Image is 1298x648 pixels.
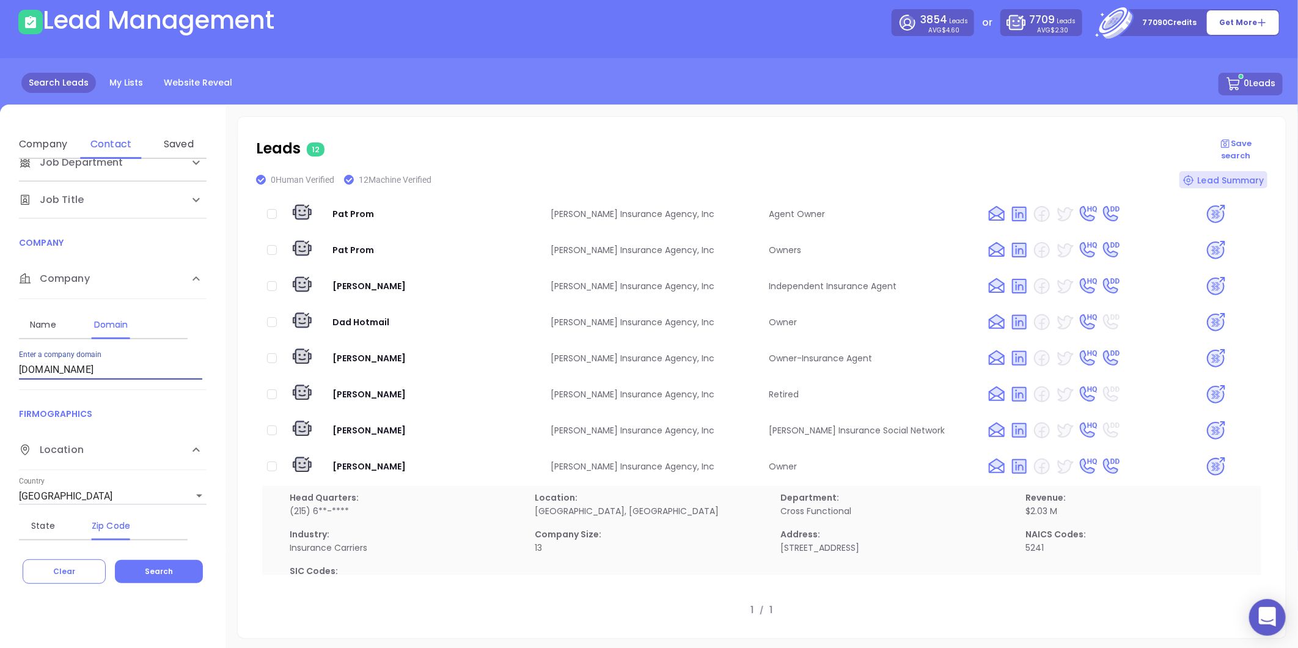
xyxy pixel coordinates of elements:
p: COMPANY [19,236,207,249]
a: Search Leads [21,73,96,93]
h1: Lead Management [43,6,274,35]
p: NAICS Codes: [1026,528,1257,541]
span: 12 [307,142,324,156]
img: phone DD no [1101,312,1120,332]
span: 7709 [1029,12,1055,27]
p: Save search [1204,138,1267,161]
p: Leads [256,138,1204,160]
img: facebook no [1032,421,1052,440]
span: 0 Human Verified [271,175,334,185]
td: [PERSON_NAME] Insurance Agency, Inc [546,378,764,411]
img: twitter yes [1055,457,1074,476]
img: psa [1205,276,1226,297]
td: [PERSON_NAME] Insurance Social Network [764,414,982,447]
td: Owner [764,306,982,339]
img: facebook no [1032,204,1052,224]
img: email yes [987,385,1007,404]
span: Job Department [19,155,123,170]
img: psa [1205,348,1226,369]
img: machine verify [290,455,314,478]
img: phone HQ yes [1077,204,1098,224]
button: Search [115,560,203,583]
td: Owner [764,450,982,483]
img: phone HQ yes [1077,276,1098,296]
div: Company [19,259,207,299]
td: Owner-Insurance Agent [764,342,982,375]
img: phone HQ yes [1077,385,1098,404]
span: Pat Prom [332,208,374,220]
span: [PERSON_NAME] [332,460,406,473]
p: SIC Codes: [290,564,521,578]
p: Industry: [290,528,521,541]
img: facebook no [1032,348,1052,368]
p: Revenue: [1026,491,1257,504]
div: Company [19,137,67,152]
img: psa [1205,420,1226,441]
p: 1 [770,603,773,617]
span: $2.30 [1050,26,1068,35]
div: Zip Code [87,518,135,533]
img: machine verify [290,274,314,298]
img: linkedin yes [1010,240,1029,260]
img: linkedin yes [1010,276,1029,296]
div: Lead Summary [1179,171,1267,188]
td: [PERSON_NAME] Insurance Agency, Inc [546,306,764,339]
div: Location [19,430,207,470]
img: facebook no [1032,276,1052,296]
div: Job Title [19,182,207,218]
img: twitter yes [1055,312,1074,332]
span: Company [19,271,90,286]
p: 13 [535,541,766,554]
td: [PERSON_NAME] Insurance Agency, Inc [546,450,764,483]
img: psa [1205,312,1226,333]
td: [PERSON_NAME] Insurance Agency, Inc [546,270,764,303]
img: linkedin yes [1010,421,1029,440]
img: phone HQ yes [1077,312,1098,332]
p: Company Size: [535,528,766,541]
p: Head Quarters: [290,491,521,504]
button: 0Leads [1219,73,1283,95]
img: phone DD yes [1101,457,1120,476]
img: psa [1205,384,1226,405]
td: Independent Insurance Agent [764,270,982,303]
img: facebook no [1032,312,1052,332]
p: Cross Functional [780,504,1011,518]
p: 5241 [1026,541,1257,554]
td: [PERSON_NAME] Insurance Agency, Inc [546,234,764,267]
p: Department: [780,491,1011,504]
span: Clear [53,566,75,576]
p: AVG [929,28,960,33]
span: Pat Prom [332,244,374,256]
a: Website Reveal [156,73,240,93]
img: phone HQ yes [1077,421,1098,440]
img: linkedin yes [1010,457,1029,476]
span: Location [19,443,84,457]
img: twitter yes [1055,348,1074,368]
div: Job Department [19,144,207,181]
img: twitter yes [1055,240,1074,260]
p: / [760,605,764,617]
span: 3854 [920,12,947,27]
div: Domain [87,317,135,332]
img: twitter yes [1055,421,1074,440]
img: phone HQ yes [1077,348,1098,368]
img: machine verify [290,347,314,370]
span: Job Title [19,193,84,207]
img: linkedin yes [1010,348,1029,368]
img: phone DD yes [1101,204,1120,224]
p: AVG [1037,28,1068,33]
img: phone DD yes [1101,348,1120,368]
p: [STREET_ADDRESS] [780,541,1011,554]
button: Get More [1206,10,1280,35]
img: email yes [987,240,1007,260]
div: Saved [155,137,203,152]
td: [PERSON_NAME] Insurance Agency, Inc [546,414,764,447]
img: email yes [987,204,1007,224]
td: [PERSON_NAME] Insurance Agency, Inc [546,197,764,230]
td: Retired [764,378,982,411]
p: Address: [780,528,1011,541]
img: machine verify [290,202,314,226]
img: twitter yes [1055,204,1074,224]
p: 77090 Credits [1143,17,1197,29]
p: or [982,15,992,30]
